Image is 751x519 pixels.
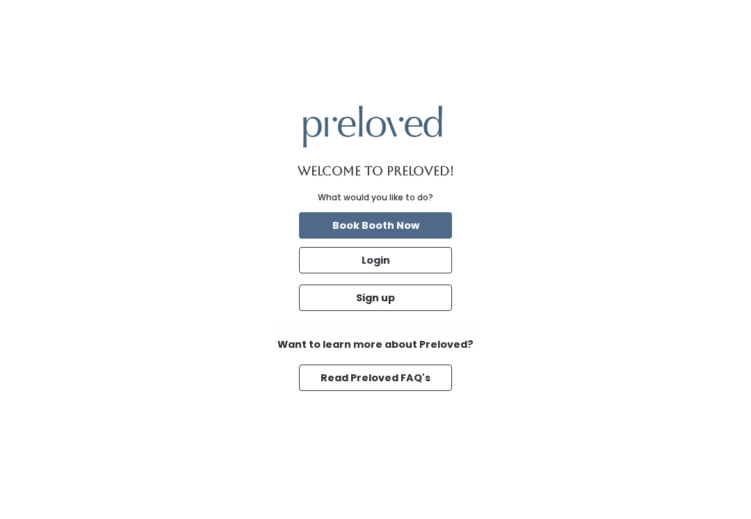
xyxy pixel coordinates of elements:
a: Sign up [296,282,455,314]
h6: Want to learn more about Preloved? [271,340,480,351]
button: Read Preloved FAQ's [299,365,452,391]
h1: Welcome to Preloved! [298,164,454,178]
div: What would you like to do? [318,191,433,204]
button: Book Booth Now [299,212,452,239]
button: Sign up [299,285,452,311]
button: Login [299,247,452,273]
a: Login [296,244,455,276]
img: preloved logo [303,106,442,147]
